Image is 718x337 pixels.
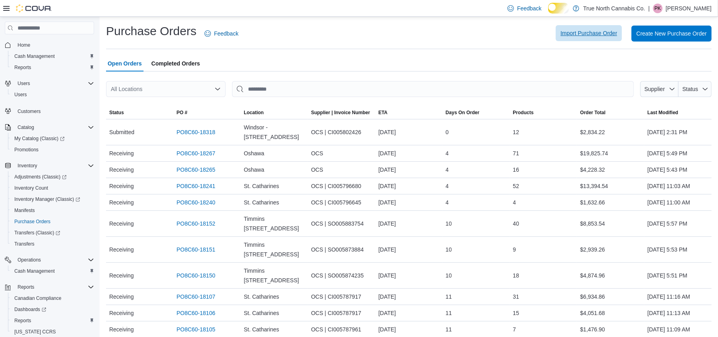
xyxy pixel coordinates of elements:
[2,254,97,266] button: Operations
[648,4,650,13] p: |
[177,165,215,174] a: PO8C60-18265
[11,90,30,99] a: Users
[577,268,644,283] div: $4,874.96
[513,149,519,158] span: 71
[14,255,94,265] span: Operations
[244,240,305,259] span: Timmins [STREET_ADDRESS]
[443,106,510,119] button: Days On Order
[11,172,70,182] a: Adjustments (Classic)
[8,62,97,73] button: Reports
[16,4,52,12] img: Cova
[446,308,452,318] span: 11
[8,144,97,155] button: Promotions
[14,230,60,236] span: Transfers (Classic)
[11,266,94,276] span: Cash Management
[11,194,83,204] a: Inventory Manager (Classic)
[577,124,644,140] div: $2,834.22
[446,219,452,228] span: 10
[577,305,644,321] div: $4,051.68
[11,239,94,249] span: Transfers
[2,39,97,51] button: Home
[14,79,94,88] span: Users
[232,81,634,97] input: This is a search bar. After typing your query, hit enter to filter the results lower in the page.
[109,149,134,158] span: Receiving
[644,268,712,283] div: [DATE] 5:51 PM
[653,4,663,13] div: Parker Kennedy
[8,293,97,304] button: Canadian Compliance
[446,325,452,334] span: 11
[513,271,519,280] span: 18
[244,149,264,158] span: Oshawa
[513,292,519,301] span: 31
[644,145,712,161] div: [DATE] 5:49 PM
[308,242,375,258] div: OCS | SO005873884
[561,29,617,37] span: Import Purchase Order
[510,106,577,119] button: Products
[244,109,264,116] div: Location
[11,217,94,226] span: Purchase Orders
[14,135,65,142] span: My Catalog (Classic)
[11,293,94,303] span: Canadian Compliance
[577,194,644,210] div: $1,632.66
[311,109,370,116] span: Supplier | Invoice Number
[177,219,215,228] a: PO8C60-18152
[14,295,61,301] span: Canadian Compliance
[14,161,40,170] button: Inventory
[109,308,134,318] span: Receiving
[18,42,30,48] span: Home
[14,123,37,132] button: Catalog
[11,266,58,276] a: Cash Management
[11,63,94,72] span: Reports
[11,134,94,143] span: My Catalog (Classic)
[244,198,279,207] span: St. Catharines
[11,206,38,215] a: Manifests
[177,292,215,301] a: PO8C60-18107
[14,174,67,180] span: Adjustments (Classic)
[2,160,97,171] button: Inventory
[11,316,34,325] a: Reports
[647,109,678,116] span: Last Modified
[8,315,97,326] button: Reports
[446,292,452,301] span: 11
[11,228,94,238] span: Transfers (Classic)
[375,106,443,119] button: ETA
[548,3,569,13] input: Dark Mode
[151,56,200,71] span: Completed Orders
[177,308,215,318] a: PO8C60-18106
[244,325,279,334] span: St. Catharines
[106,106,173,119] button: Status
[11,217,54,226] a: Purchase Orders
[11,52,94,61] span: Cash Management
[513,308,519,318] span: 15
[631,26,712,42] button: Create New Purchase Order
[513,325,516,334] span: 7
[378,109,388,116] span: ETA
[679,81,712,97] button: Status
[11,239,37,249] a: Transfers
[244,214,305,233] span: Timmins [STREET_ADDRESS]
[109,109,124,116] span: Status
[11,316,94,325] span: Reports
[644,124,712,140] div: [DATE] 2:31 PM
[109,292,134,301] span: Receiving
[11,293,65,303] a: Canadian Compliance
[14,255,44,265] button: Operations
[14,91,27,98] span: Users
[513,198,516,207] span: 4
[8,133,97,144] a: My Catalog (Classic)
[517,4,541,12] span: Feedback
[11,145,42,155] a: Promotions
[8,89,97,100] button: Users
[18,284,34,290] span: Reports
[375,124,443,140] div: [DATE]
[109,219,134,228] span: Receiving
[14,161,94,170] span: Inventory
[446,127,449,137] span: 0
[308,162,375,178] div: OCS
[636,30,707,38] span: Create New Purchase Order
[18,80,30,87] span: Users
[14,282,94,292] span: Reports
[18,257,41,263] span: Operations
